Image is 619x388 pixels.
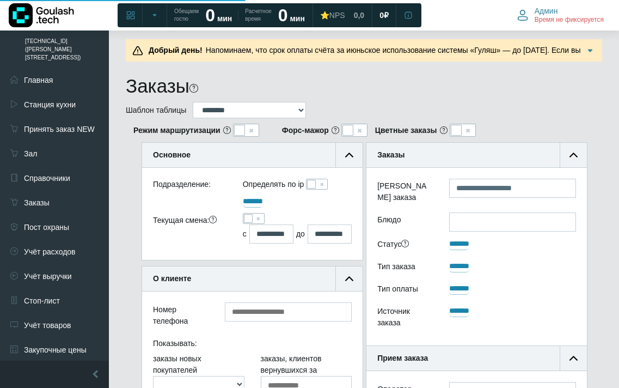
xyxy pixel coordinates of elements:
span: 0 [379,10,384,20]
h1: Заказы [126,75,189,98]
i: При включении настройки заказы в таблице будут подсвечиваться в зависимости от статуса следующими... [440,126,448,134]
div: ⭐ [320,10,345,20]
div: Тип заказа [369,259,441,276]
div: Статус [369,237,441,254]
img: collapse [569,151,578,159]
strong: 0 [205,5,215,25]
span: Расчетное время [245,8,271,23]
span: мин [217,14,232,23]
b: Цветные заказы [375,125,437,136]
img: collapse [569,354,578,362]
img: Подробнее [585,45,596,56]
button: Админ Время не фиксируется [511,4,610,27]
span: NPS [329,11,345,20]
span: Админ [535,6,558,16]
i: Важно! Если нужно найти заказ за сегодняшнюю дату,<br/>необходимо поставить галочку в поле текуща... [209,216,217,223]
i: Это режим, отображающий распределение заказов по маршрутам и курьерам [223,126,231,134]
b: О клиенте [153,274,191,283]
div: с до [243,225,352,244]
span: 0,0 [354,10,364,20]
div: Номер телефона [145,302,217,331]
a: ⭐NPS 0,0 [314,5,371,25]
img: Предупреждение [132,45,143,56]
label: Шаблон таблицы [126,105,186,116]
b: Добрый день! [149,46,203,54]
span: Время не фиксируется [535,16,604,25]
i: <b>Важно: При включении применяется на все подразделения компании!</b> <br/> Если режим "Форс-маж... [332,126,339,134]
b: Прием заказа [377,354,428,362]
label: [PERSON_NAME] заказа [369,179,441,207]
i: Принят — заказ принят в работу, готовится, водитель не назначен.<br/>Отложен — оформлен заранее, ... [401,240,409,247]
i: На этой странице можно найти заказ, используя различные фильтры. Все пункты заполнять необязатель... [189,84,198,93]
b: Заказы [377,150,405,159]
div: Подразделение: [145,179,235,195]
img: Логотип компании Goulash.tech [9,3,74,27]
div: Источник заказа [369,304,441,332]
img: collapse [345,275,353,283]
b: Основное [153,150,191,159]
b: Режим маршрутизации [133,125,220,136]
b: Форс-мажор [282,125,329,136]
a: Обещаем гостю 0 мин Расчетное время 0 мин [168,5,311,25]
label: Определять по ip [243,179,304,190]
div: Показывать: [145,336,360,353]
span: мин [290,14,304,23]
strong: 0 [278,5,288,25]
label: Блюдо [369,213,441,232]
a: 0 ₽ [373,5,395,25]
div: Текущая смена: [145,213,235,244]
span: ₽ [384,10,389,20]
span: Обещаем гостю [174,8,199,23]
span: Напоминаем, что срок оплаты счёта за июньское использование системы «Гуляш» — до [DATE]. Если вы ... [145,46,580,77]
img: collapse [345,151,353,159]
div: Тип оплаты [369,282,441,299]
